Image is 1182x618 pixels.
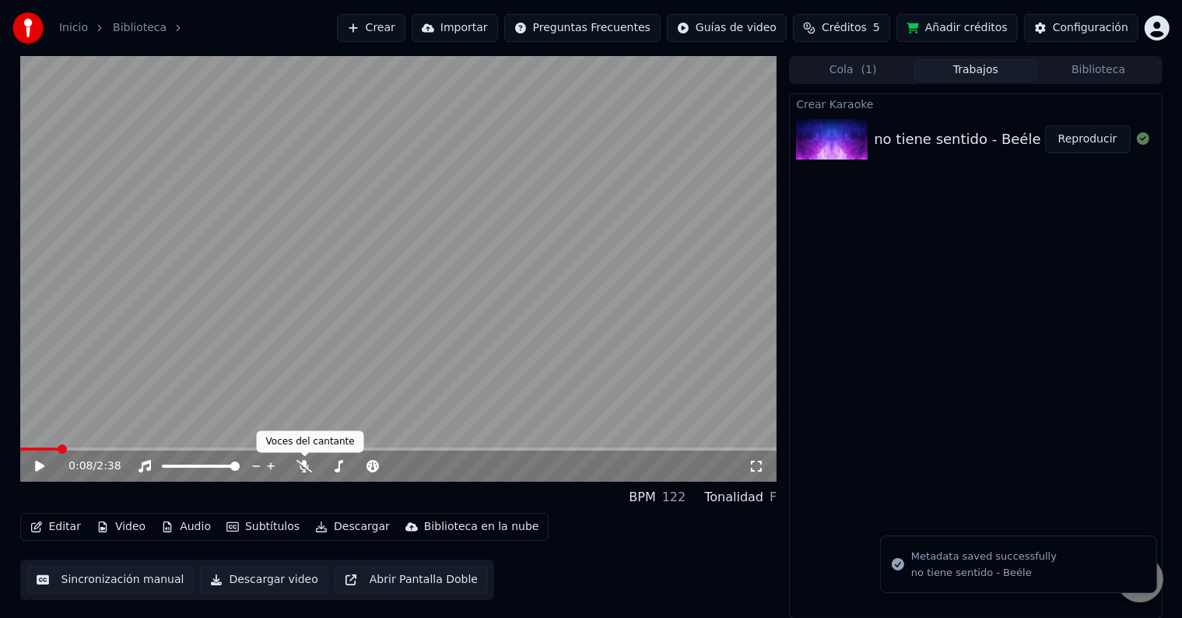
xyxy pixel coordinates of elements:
div: Configuración [1053,20,1128,36]
div: Voces del cantante [257,431,364,453]
button: Descargar video [200,566,328,594]
div: / [68,458,106,474]
button: Video [90,516,152,538]
span: 5 [873,20,880,36]
button: Cola [791,59,914,82]
button: Guías de video [667,14,787,42]
button: Subtítulos [220,516,306,538]
button: Biblioteca [1037,59,1160,82]
button: Importar [412,14,498,42]
button: Añadir créditos [896,14,1018,42]
button: Sincronización manual [26,566,195,594]
div: BPM [629,488,655,507]
button: Editar [24,516,87,538]
div: 122 [662,488,686,507]
div: Biblioteca en la nube [424,519,539,535]
button: Abrir Pantalla Doble [335,566,488,594]
div: Crear Karaoke [790,94,1161,113]
button: Créditos5 [793,14,890,42]
div: no tiene sentido - Beéle [911,566,1057,580]
button: Audio [155,516,217,538]
div: no tiene sentido - Beéle [874,128,1040,150]
img: youka [12,12,44,44]
div: Metadata saved successfully [911,549,1057,564]
div: Tonalidad [704,488,763,507]
a: Inicio [59,20,88,36]
div: F [770,488,777,507]
button: Configuración [1024,14,1138,42]
button: Descargar [309,516,396,538]
span: ( 1 ) [861,62,877,78]
span: Créditos [822,20,867,36]
span: 2:38 [96,458,121,474]
a: Biblioteca [113,20,167,36]
nav: breadcrumb [59,20,191,36]
button: Reproducir [1045,125,1131,153]
button: Trabajos [914,59,1037,82]
button: Preguntas Frecuentes [504,14,661,42]
span: 0:08 [68,458,93,474]
button: Crear [337,14,405,42]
